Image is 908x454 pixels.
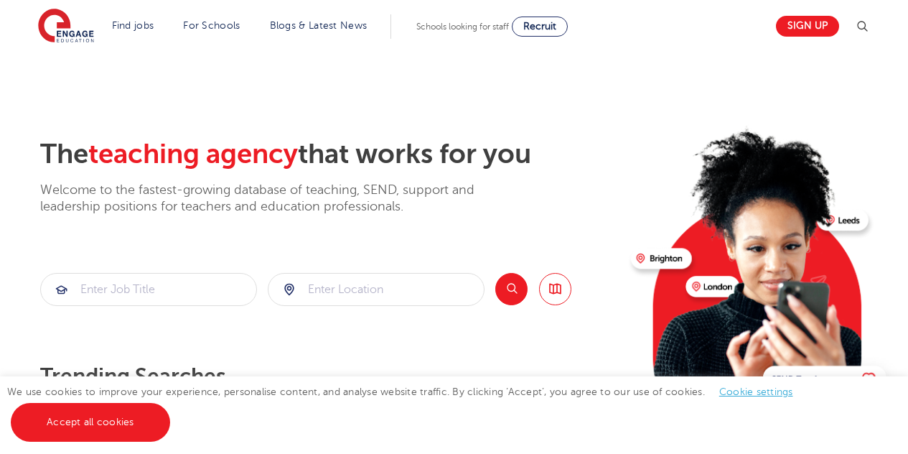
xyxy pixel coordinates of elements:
a: Blogs & Latest News [270,20,368,31]
span: Recruit [523,21,556,32]
p: Trending searches [40,363,619,389]
div: Submit [40,273,257,306]
input: Submit [268,274,484,305]
a: Recruit [512,17,568,37]
img: Engage Education [38,9,94,45]
a: Find jobs [112,20,154,31]
span: teaching agency [88,139,298,170]
p: Welcome to the fastest-growing database of teaching, SEND, support and leadership positions for t... [40,182,514,216]
a: Accept all cookies [11,403,170,442]
div: Submit [268,273,485,306]
span: Schools looking for staff [416,22,509,32]
a: Sign up [776,16,839,37]
span: We use cookies to improve your experience, personalise content, and analyse website traffic. By c... [7,386,808,427]
input: Submit [41,274,256,305]
h2: The that works for you [40,138,619,171]
a: For Schools [183,20,240,31]
a: Cookie settings [719,386,793,397]
button: Search [495,273,528,305]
